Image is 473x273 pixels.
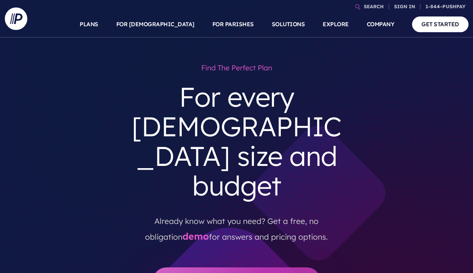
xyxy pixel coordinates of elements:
a: SOLUTIONS [272,11,305,37]
a: GET STARTED [412,16,469,32]
a: PLANS [80,11,98,37]
a: demo [182,230,209,242]
p: Already know what you need? Get a free, no obligation for answers and pricing options. [129,207,344,245]
a: FOR [DEMOGRAPHIC_DATA] [116,11,194,37]
a: COMPANY [367,11,394,37]
a: FOR PARISHES [212,11,254,37]
h1: Find the perfect plan [124,60,350,76]
h3: For every [DEMOGRAPHIC_DATA] size and budget [124,76,350,207]
a: EXPLORE [323,11,349,37]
